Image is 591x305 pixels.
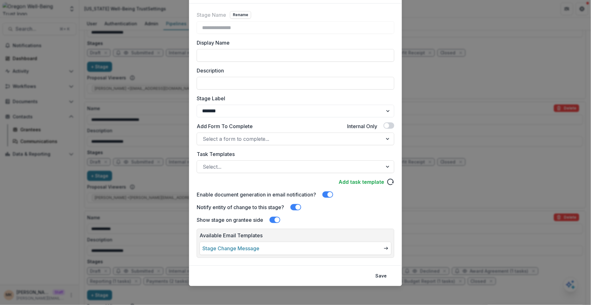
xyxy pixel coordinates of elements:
[197,150,391,158] label: Task Templates
[197,122,253,130] label: Add Form To Complete
[197,67,391,74] label: Description
[197,39,391,47] label: Display Name
[339,178,384,186] a: Add task template
[197,216,263,224] label: Show stage on grantee side
[347,122,377,130] label: Internal Only
[197,11,226,19] label: Stage Name
[200,232,391,239] p: Available Email Templates
[197,191,316,198] label: Enable document generation in email notification?
[202,245,259,252] a: Stage Change Message
[197,95,391,102] label: Stage Label
[372,271,391,281] button: Save
[197,203,284,211] label: Notify entity of change to this stage?
[387,178,394,186] svg: reload
[230,11,251,19] button: Rename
